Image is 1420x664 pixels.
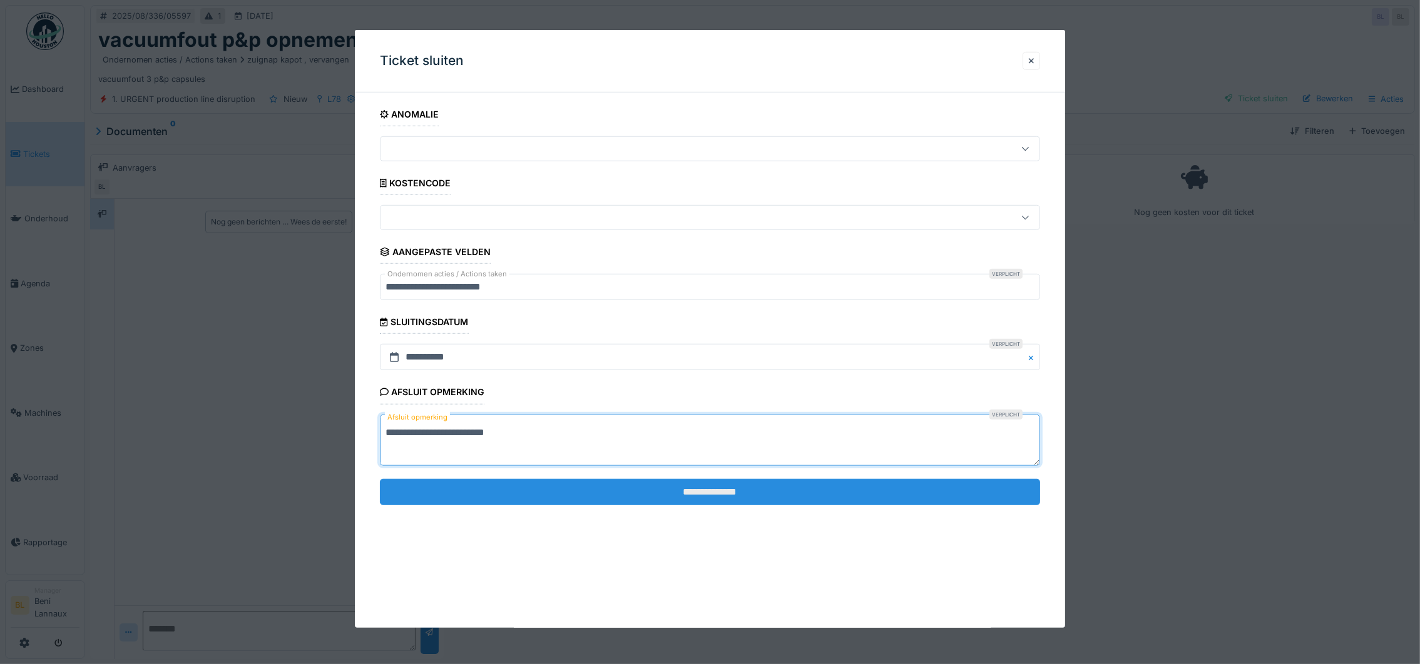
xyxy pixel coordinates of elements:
[380,383,484,404] div: Afsluit opmerking
[380,174,451,195] div: Kostencode
[385,409,450,425] label: Afsluit opmerking
[380,105,439,126] div: Anomalie
[380,53,464,69] h3: Ticket sluiten
[385,269,509,279] label: Ondernomen acties / Actions taken
[989,269,1023,279] div: Verplicht
[989,409,1023,419] div: Verplicht
[380,313,468,334] div: Sluitingsdatum
[380,243,491,264] div: Aangepaste velden
[1026,344,1040,370] button: Close
[989,339,1023,349] div: Verplicht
